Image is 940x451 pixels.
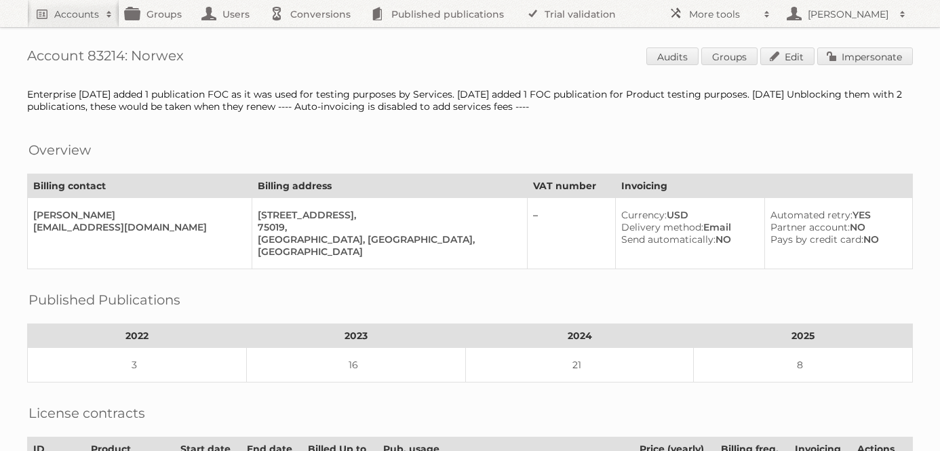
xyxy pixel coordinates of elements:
[28,348,247,383] td: 3
[646,47,699,65] a: Audits
[466,348,694,383] td: 21
[770,221,901,233] div: NO
[28,290,180,310] h2: Published Publications
[466,324,694,348] th: 2024
[693,348,912,383] td: 8
[621,221,703,233] span: Delivery method:
[693,324,912,348] th: 2025
[621,209,753,221] div: USD
[528,174,616,198] th: VAT number
[621,233,753,246] div: NO
[770,209,901,221] div: YES
[701,47,758,65] a: Groups
[28,324,247,348] th: 2022
[760,47,815,65] a: Edit
[54,7,99,21] h2: Accounts
[27,88,913,113] div: Enterprise [DATE] added 1 publication FOC as it was used for testing purposes by Services. [DATE]...
[770,233,863,246] span: Pays by credit card:
[615,174,912,198] th: Invoicing
[258,233,516,246] div: [GEOGRAPHIC_DATA], [GEOGRAPHIC_DATA],
[817,47,913,65] a: Impersonate
[27,47,913,68] h1: Account 83214: Norwex
[247,348,466,383] td: 16
[33,209,241,221] div: [PERSON_NAME]
[252,174,527,198] th: Billing address
[28,174,252,198] th: Billing contact
[33,221,241,233] div: [EMAIL_ADDRESS][DOMAIN_NAME]
[258,221,516,233] div: 75019,
[258,246,516,258] div: [GEOGRAPHIC_DATA]
[689,7,757,21] h2: More tools
[621,209,667,221] span: Currency:
[621,233,716,246] span: Send automatically:
[770,221,850,233] span: Partner account:
[804,7,893,21] h2: [PERSON_NAME]
[770,209,853,221] span: Automated retry:
[528,198,616,269] td: –
[28,403,145,423] h2: License contracts
[621,221,753,233] div: Email
[28,140,91,160] h2: Overview
[258,209,516,221] div: [STREET_ADDRESS],
[770,233,901,246] div: NO
[247,324,466,348] th: 2023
